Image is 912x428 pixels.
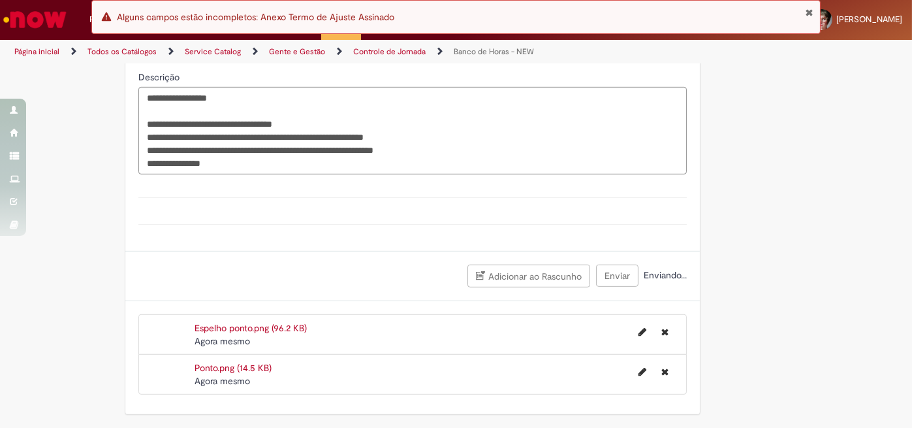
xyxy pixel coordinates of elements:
time: 01/09/2025 08:29:03 [195,375,250,387]
a: Ponto.png (14.5 KB) [195,362,272,374]
a: Gente e Gestão [269,46,325,57]
button: Excluir Ponto.png [653,361,676,382]
span: Requisições [89,13,135,26]
a: Service Catalog [185,46,241,57]
button: Editar nome de arquivo Espelho ponto.png [631,321,654,342]
a: Espelho ponto.png (96.2 KB) [195,322,307,334]
a: Todos os Catálogos [87,46,157,57]
span: Alguns campos estão incompletos: Anexo Termo de Ajuste Assinado [117,11,394,23]
ul: Trilhas de página [10,40,598,64]
a: Controle de Jornada [353,46,426,57]
span: Enviando... [641,269,687,281]
img: ServiceNow [1,7,69,33]
a: Página inicial [14,46,59,57]
span: Agora mesmo [195,335,250,347]
time: 01/09/2025 08:29:03 [195,335,250,347]
span: [PERSON_NAME] [836,14,902,25]
a: Banco de Horas - NEW [454,46,534,57]
span: Agora mesmo [195,375,250,387]
button: Fechar Notificação [805,7,813,18]
span: Descrição [138,71,182,83]
button: Editar nome de arquivo Ponto.png [631,361,654,382]
textarea: Descrição [138,87,687,174]
button: Excluir Espelho ponto.png [653,321,676,342]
